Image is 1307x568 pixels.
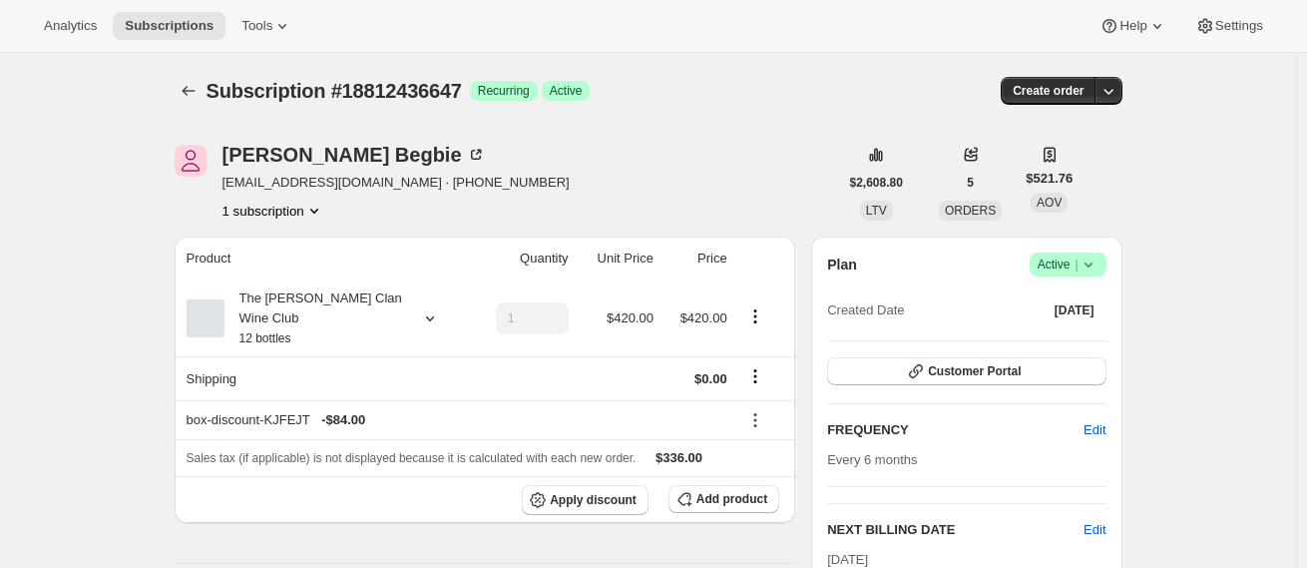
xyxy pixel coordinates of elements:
[1084,520,1105,540] button: Edit
[1037,196,1062,210] span: AOV
[175,356,469,400] th: Shipping
[827,552,868,567] span: [DATE]
[967,175,974,191] span: 5
[241,18,272,34] span: Tools
[468,237,574,281] th: Quantity
[175,237,469,281] th: Product
[827,520,1084,540] h2: NEXT BILLING DATE
[550,492,637,508] span: Apply discount
[125,18,214,34] span: Subscriptions
[928,363,1021,379] span: Customer Portal
[607,310,653,325] span: $420.00
[655,450,702,465] span: $336.00
[1072,414,1117,446] button: Edit
[207,80,462,102] span: Subscription #18812436647
[1215,18,1263,34] span: Settings
[187,451,637,465] span: Sales tax (if applicable) is not displayed because it is calculated with each new order.
[827,420,1084,440] h2: FREQUENCY
[1239,480,1287,528] iframe: Intercom live chat
[827,357,1105,385] button: Customer Portal
[668,485,779,513] button: Add product
[680,310,727,325] span: $420.00
[739,365,771,387] button: Shipping actions
[866,204,887,218] span: LTV
[224,288,404,348] div: The [PERSON_NAME] Clan Wine Club
[1038,255,1098,275] span: Active
[1055,302,1094,318] span: [DATE]
[827,255,857,275] h2: Plan
[222,201,324,221] button: Product actions
[550,83,583,99] span: Active
[659,237,733,281] th: Price
[850,175,903,191] span: $2,608.80
[694,371,727,386] span: $0.00
[696,491,767,507] span: Add product
[827,452,917,467] span: Every 6 months
[1043,296,1106,324] button: [DATE]
[1026,169,1073,189] span: $521.76
[1119,18,1146,34] span: Help
[175,145,207,177] span: John Begbie
[1183,12,1275,40] button: Settings
[229,12,304,40] button: Tools
[838,169,915,197] button: $2,608.80
[321,410,365,430] span: - $84.00
[222,145,486,165] div: [PERSON_NAME] Begbie
[1001,77,1095,105] button: Create order
[1075,257,1078,273] span: |
[1013,83,1084,99] span: Create order
[1088,12,1178,40] button: Help
[945,204,996,218] span: ORDERS
[239,331,291,345] small: 12 bottles
[113,12,225,40] button: Subscriptions
[32,12,109,40] button: Analytics
[175,77,203,105] button: Subscriptions
[522,485,649,515] button: Apply discount
[187,410,727,430] div: box-discount-KJFEJT
[478,83,530,99] span: Recurring
[955,169,986,197] button: 5
[575,237,659,281] th: Unit Price
[222,173,570,193] span: [EMAIL_ADDRESS][DOMAIN_NAME] · [PHONE_NUMBER]
[44,18,97,34] span: Analytics
[827,300,904,320] span: Created Date
[739,305,771,327] button: Product actions
[1084,420,1105,440] span: Edit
